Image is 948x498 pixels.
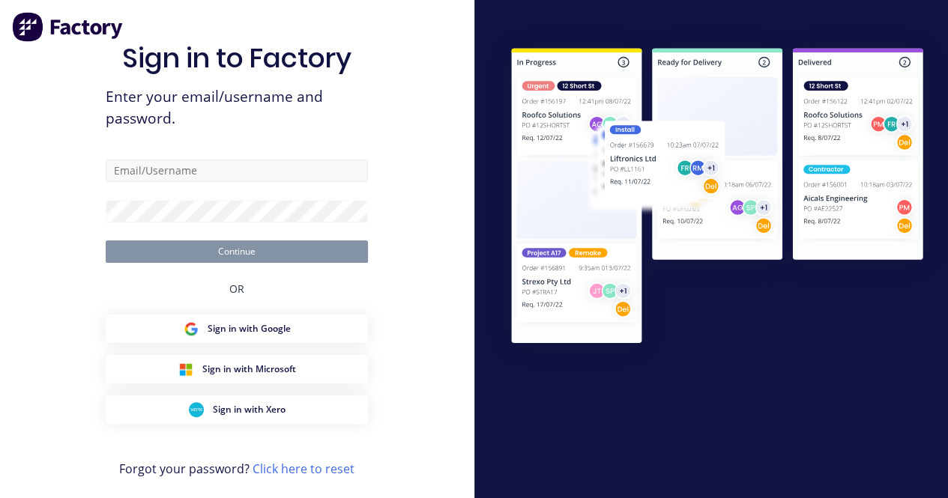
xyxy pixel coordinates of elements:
span: Forgot your password? [119,460,354,478]
img: Factory [12,12,124,42]
input: Email/Username [106,160,368,182]
button: Google Sign inSign in with Google [106,315,368,343]
span: Sign in with Xero [213,403,286,416]
a: Click here to reset [253,461,354,477]
img: Microsoft Sign in [178,362,193,377]
span: Enter your email/username and password. [106,86,368,130]
div: OR [229,263,244,315]
button: Microsoft Sign inSign in with Microsoft [106,355,368,383]
img: Google Sign in [184,321,199,336]
h1: Sign in to Factory [122,42,351,74]
span: Sign in with Google [208,322,291,335]
button: Xero Sign inSign in with Xero [106,395,368,424]
button: Continue [106,240,368,263]
span: Sign in with Microsoft [202,362,296,376]
img: Xero Sign in [189,402,204,417]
